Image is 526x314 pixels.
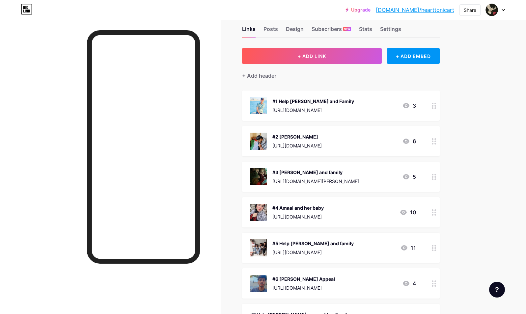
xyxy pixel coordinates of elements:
[250,275,267,292] img: #6 Ibrahim Rent Appeal
[272,240,354,247] div: #5 Help [PERSON_NAME] and family
[286,25,304,37] div: Design
[250,239,267,256] img: #5 Help Jumana and family
[250,204,267,221] img: #4 Amaal and her baby
[376,6,454,14] a: [DOMAIN_NAME]/hearttonicart
[263,25,278,37] div: Posts
[400,208,416,216] div: 10
[298,53,326,59] span: + ADD LINK
[402,173,416,181] div: 5
[272,213,324,220] div: [URL][DOMAIN_NAME]
[272,107,354,114] div: [URL][DOMAIN_NAME]
[272,98,354,105] div: #1 Help [PERSON_NAME] and Family
[400,244,416,252] div: 11
[359,25,372,37] div: Stats
[242,72,276,80] div: + Add header
[485,4,498,16] img: hearttonicart
[272,204,324,211] div: #4 Amaal and her baby
[464,7,476,13] div: Share
[242,48,382,64] button: + ADD LINK
[272,178,359,185] div: [URL][DOMAIN_NAME][PERSON_NAME]
[242,25,256,37] div: Links
[344,27,350,31] span: NEW
[380,25,401,37] div: Settings
[272,275,335,282] div: #6 [PERSON_NAME] Appeal
[346,7,371,13] a: Upgrade
[272,133,322,140] div: #2 [PERSON_NAME]
[312,25,351,37] div: Subscribers
[250,97,267,114] img: #1 Help Ibrahim and Family
[387,48,439,64] div: + ADD EMBED
[272,169,359,176] div: #3 [PERSON_NAME] and family
[272,284,335,291] div: [URL][DOMAIN_NAME]
[402,102,416,110] div: 3
[272,142,322,149] div: [URL][DOMAIN_NAME]
[250,168,267,185] img: #3 Reda and family
[402,137,416,145] div: 6
[402,279,416,287] div: 4
[250,133,267,150] img: #2 Abdul
[272,249,354,256] div: [URL][DOMAIN_NAME]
